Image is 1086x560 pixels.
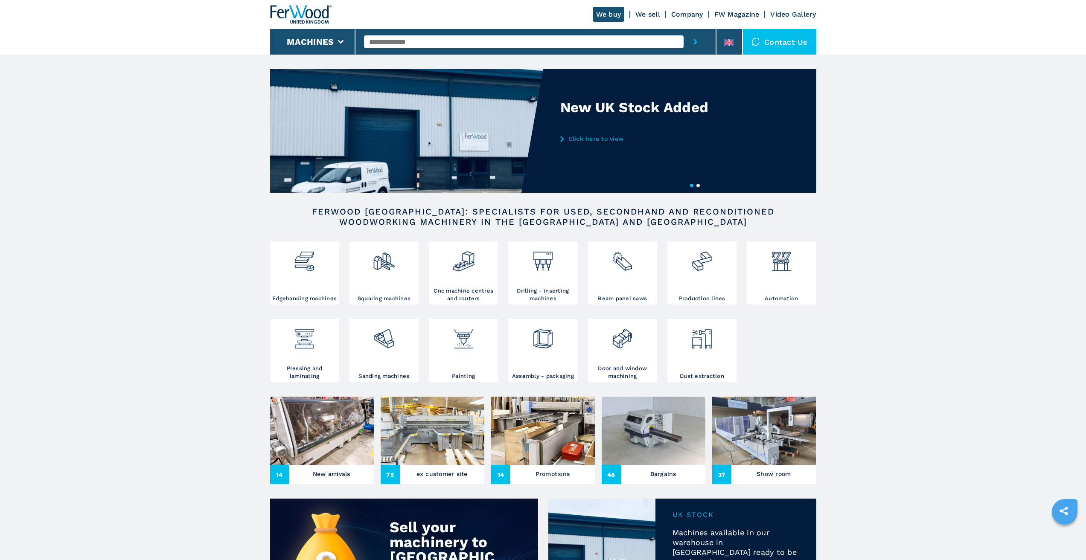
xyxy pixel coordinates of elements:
[560,135,728,142] a: Click here to view
[508,241,577,305] a: Drilling - inserting machines
[602,397,705,465] img: Bargains
[770,244,793,273] img: automazione.png
[512,372,574,380] h3: Assembly - packaging
[667,241,737,305] a: Production lines
[712,397,816,465] img: Show room
[590,365,655,380] h3: Door and window machining
[679,295,725,302] h3: Production lines
[270,397,374,465] img: New arrivals
[270,319,339,382] a: Pressing and laminating
[287,37,334,47] button: Machines
[373,244,395,273] img: squadratrici_2.png
[349,319,419,382] a: Sanding machines
[757,468,791,480] h3: Show room
[747,241,816,305] a: Automation
[381,397,484,484] a: ex customer site75ex customer site
[293,321,316,350] img: pressa-strettoia.png
[1050,522,1080,554] iframe: Chat
[588,241,657,305] a: Beam panel saws
[712,465,731,484] span: 37
[602,465,621,484] span: 48
[491,397,595,484] a: Promotions14Promotions
[381,465,400,484] span: 75
[452,321,475,350] img: verniciatura_1.png
[272,295,337,302] h3: Edgebanding machines
[452,372,475,380] h3: Painting
[712,397,816,484] a: Show room37Show room
[491,397,595,465] img: Promotions
[508,319,577,382] a: Assembly - packaging
[272,365,337,380] h3: Pressing and laminating
[714,10,760,18] a: FW Magazine
[690,184,693,187] button: 1
[491,465,510,484] span: 14
[358,372,409,380] h3: Sanding machines
[293,244,316,273] img: bordatrici_1.png
[349,241,419,305] a: Squaring machines
[510,287,575,302] h3: Drilling - inserting machines
[743,29,816,55] div: Contact us
[452,244,475,273] img: centro_di_lavoro_cnc_2.png
[416,468,468,480] h3: ex customer site
[270,5,332,24] img: Ferwood
[770,10,816,18] a: Video Gallery
[671,10,703,18] a: Company
[270,397,374,484] a: New arrivals14New arrivals
[588,319,657,382] a: Door and window machining
[373,321,395,350] img: levigatrici_2.png
[270,241,339,305] a: Edgebanding machines
[593,7,625,22] a: We buy
[598,295,647,302] h3: Beam panel saws
[313,468,350,480] h3: New arrivals
[297,206,789,227] h2: FERWOOD [GEOGRAPHIC_DATA]: SPECIALISTS FOR USED, SECONDHAND AND RECONDITIONED WOODWORKING MACHINE...
[690,321,713,350] img: aspirazione_1.png
[684,29,707,55] button: submit-button
[667,319,737,382] a: Dust extraction
[751,38,760,46] img: Contact us
[650,468,676,480] h3: Bargains
[611,244,634,273] img: sezionatrici_2.png
[696,184,700,187] button: 2
[429,319,498,382] a: Painting
[690,244,713,273] img: linee_di_produzione_2.png
[358,295,411,302] h3: Squaring machines
[1053,500,1074,522] a: sharethis
[381,397,484,465] img: ex customer site
[270,69,543,193] img: New UK Stock Added
[431,287,496,302] h3: Cnc machine centres and routers
[536,468,570,480] h3: Promotions
[429,241,498,305] a: Cnc machine centres and routers
[602,397,705,484] a: Bargains48Bargains
[765,295,798,302] h3: Automation
[611,321,634,350] img: lavorazione_porte_finestre_2.png
[532,244,554,273] img: foratrici_inseritrici_2.png
[635,10,660,18] a: We sell
[270,465,289,484] span: 14
[680,372,724,380] h3: Dust extraction
[532,321,554,350] img: montaggio_imballaggio_2.png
